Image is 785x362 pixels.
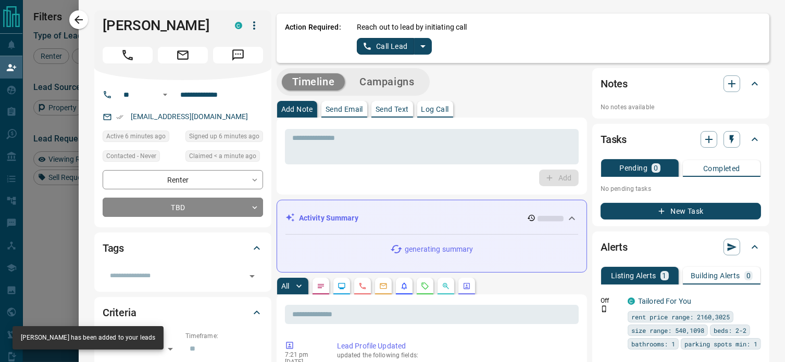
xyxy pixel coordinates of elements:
div: Mon Oct 13 2025 [185,131,263,145]
svg: Agent Actions [463,282,471,290]
p: No pending tasks [601,181,761,197]
p: Add Note [281,106,313,113]
div: Tags [103,236,263,261]
button: Campaigns [349,73,425,90]
span: parking spots min: 1 [684,339,757,349]
h1: [PERSON_NAME] [103,17,219,34]
span: rent price range: 2160,3025 [631,312,730,322]
div: Criteria [103,300,263,325]
a: Tailored For You [638,297,691,305]
svg: Emails [379,282,388,290]
p: All [281,282,290,290]
div: Alerts [601,235,761,260]
p: Pending [619,164,647,172]
span: Contacted - Never [106,151,156,161]
div: TBD [103,198,263,217]
p: Off [601,296,621,305]
div: Mon Oct 13 2025 [185,150,263,165]
p: generating summary [405,244,473,255]
p: Building Alerts [691,272,740,279]
svg: Lead Browsing Activity [338,282,346,290]
div: condos.ca [628,298,635,305]
button: New Task [601,203,761,219]
p: Send Email [326,106,363,113]
div: split button [357,38,432,55]
svg: Email Verified [116,113,123,121]
span: size range: 540,1098 [631,325,704,335]
a: [EMAIL_ADDRESS][DOMAIN_NAME] [131,112,248,121]
div: [PERSON_NAME] has been added to your leads [21,329,155,346]
button: Open [159,88,171,101]
span: bathrooms: 1 [631,339,675,349]
span: Message [213,47,263,63]
svg: Requests [421,282,429,290]
p: Action Required: [285,22,341,55]
h2: Tags [103,240,124,256]
p: updated the following fields: [337,352,575,359]
p: 7:21 pm [285,351,321,358]
h2: Alerts [601,239,628,255]
svg: Calls [358,282,367,290]
svg: Notes [317,282,325,290]
div: Renter [103,170,263,189]
svg: Listing Alerts [400,282,408,290]
h2: Notes [601,75,628,92]
span: Claimed < a minute ago [189,151,256,161]
span: Email [158,47,208,63]
span: Call [103,47,153,63]
p: Send Text [376,106,409,113]
p: Listing Alerts [611,272,656,279]
p: 1 [663,272,667,279]
div: condos.ca [235,22,242,29]
p: Lead Profile Updated [337,341,575,352]
svg: Push Notification Only [601,305,608,313]
p: Completed [703,165,740,172]
div: Activity Summary [285,209,578,228]
p: Reach out to lead by initiating call [357,22,467,33]
span: Active 6 minutes ago [106,131,166,141]
div: Tasks [601,127,761,152]
div: Notes [601,71,761,96]
p: No notes available [601,102,761,112]
h2: Criteria [103,304,136,321]
span: beds: 2-2 [714,325,746,335]
svg: Opportunities [442,282,450,290]
span: Signed up 6 minutes ago [189,131,259,141]
p: 0 [746,272,751,279]
p: Log Call [421,106,449,113]
p: Activity Summary [299,213,358,224]
button: Open [245,269,259,283]
div: Mon Oct 13 2025 [103,131,180,145]
button: Call Lead [357,38,415,55]
p: Timeframe: [185,331,263,341]
button: Timeline [282,73,345,90]
p: 0 [654,164,658,172]
h2: Tasks [601,131,627,148]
